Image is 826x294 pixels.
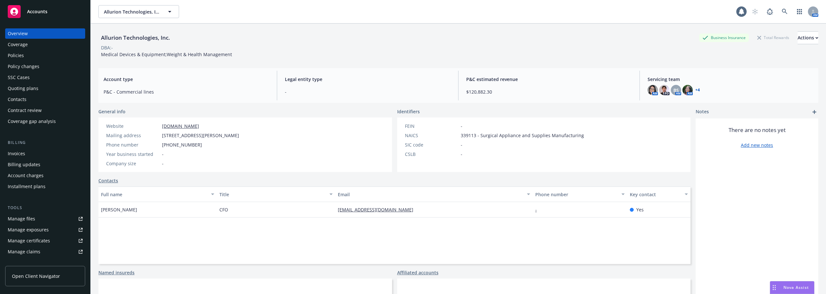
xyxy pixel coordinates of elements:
div: Quoting plans [8,83,38,94]
div: Coverage gap analysis [8,116,56,127]
div: Installment plans [8,181,45,192]
a: - [535,207,542,213]
a: Account charges [5,170,85,181]
a: Billing updates [5,159,85,170]
a: Policy changes [5,61,85,72]
a: Manage certificates [5,236,85,246]
a: Policies [5,50,85,61]
span: $120,882.30 [466,88,632,95]
a: Report a Bug [763,5,776,18]
span: There are no notes yet [729,126,786,134]
div: Coverage [8,39,28,50]
div: DBA: - [101,44,113,51]
span: Medical Devices & Equipment;Weight & Health Management [101,51,232,57]
span: [PERSON_NAME] [101,206,137,213]
div: Manage exposures [8,225,49,235]
a: [EMAIL_ADDRESS][DOMAIN_NAME] [338,207,418,213]
span: P&C estimated revenue [466,76,632,83]
div: Business Insurance [699,34,749,42]
div: Company size [106,160,159,167]
img: photo [648,85,658,95]
div: Overview [8,28,28,39]
div: Phone number [106,141,159,148]
a: Quoting plans [5,83,85,94]
span: - [285,88,450,95]
div: Policy changes [8,61,39,72]
div: Contract review [8,105,42,116]
button: Nova Assist [770,281,814,294]
button: Email [335,187,533,202]
a: Contacts [5,94,85,105]
div: Contacts [8,94,26,105]
div: Account charges [8,170,44,181]
button: Actions [798,31,818,44]
div: Manage files [8,214,35,224]
span: - [461,151,462,157]
div: Tools [5,205,85,211]
a: Search [778,5,791,18]
div: Manage certificates [8,236,50,246]
span: CFO [219,206,228,213]
a: Coverage [5,39,85,50]
a: SSC Cases [5,72,85,83]
div: Drag to move [770,281,778,294]
div: Email [338,191,523,198]
a: Manage claims [5,247,85,257]
span: Legal entity type [285,76,450,83]
a: Start snowing [749,5,761,18]
button: Title [217,187,335,202]
span: [PHONE_NUMBER] [162,141,202,148]
a: [DOMAIN_NAME] [162,123,199,129]
button: Phone number [533,187,628,202]
a: Manage exposures [5,225,85,235]
button: Full name [98,187,217,202]
div: Mailing address [106,132,159,139]
div: Allurion Technologies, Inc. [98,34,173,42]
span: Yes [636,206,644,213]
a: Installment plans [5,181,85,192]
a: Invoices [5,148,85,159]
span: - [162,160,164,167]
div: Full name [101,191,207,198]
a: Contract review [5,105,85,116]
span: - [461,141,462,148]
div: Total Rewards [754,34,792,42]
div: Year business started [106,151,159,157]
span: General info [98,108,126,115]
a: Accounts [5,3,85,21]
img: photo [682,85,693,95]
div: Key contact [630,191,681,198]
a: Affiliated accounts [397,269,438,276]
span: Nova Assist [783,285,809,290]
div: Phone number [535,191,618,198]
div: Website [106,123,159,129]
span: - [162,151,164,157]
span: Open Client Navigator [12,273,60,279]
span: Accounts [27,9,47,14]
span: 339113 - Surgical Appliance and Supplies Manufacturing [461,132,584,139]
span: [STREET_ADDRESS][PERSON_NAME] [162,132,239,139]
img: photo [659,85,670,95]
div: Actions [798,32,818,44]
div: Manage BORs [8,258,38,268]
a: Overview [5,28,85,39]
div: Billing [5,139,85,146]
button: Allurion Technologies, Inc. [98,5,179,18]
div: CSLB [405,151,458,157]
span: Notes [696,108,709,116]
a: Manage BORs [5,258,85,268]
a: Switch app [793,5,806,18]
div: Invoices [8,148,25,159]
a: Contacts [98,177,118,184]
span: P&C - Commercial lines [104,88,269,95]
span: BS [673,87,679,94]
a: Named insureds [98,269,135,276]
button: Key contact [627,187,690,202]
div: FEIN [405,123,458,129]
div: Manage claims [8,247,40,257]
a: +4 [695,88,700,92]
div: SIC code [405,141,458,148]
span: Servicing team [648,76,813,83]
div: Title [219,191,326,198]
